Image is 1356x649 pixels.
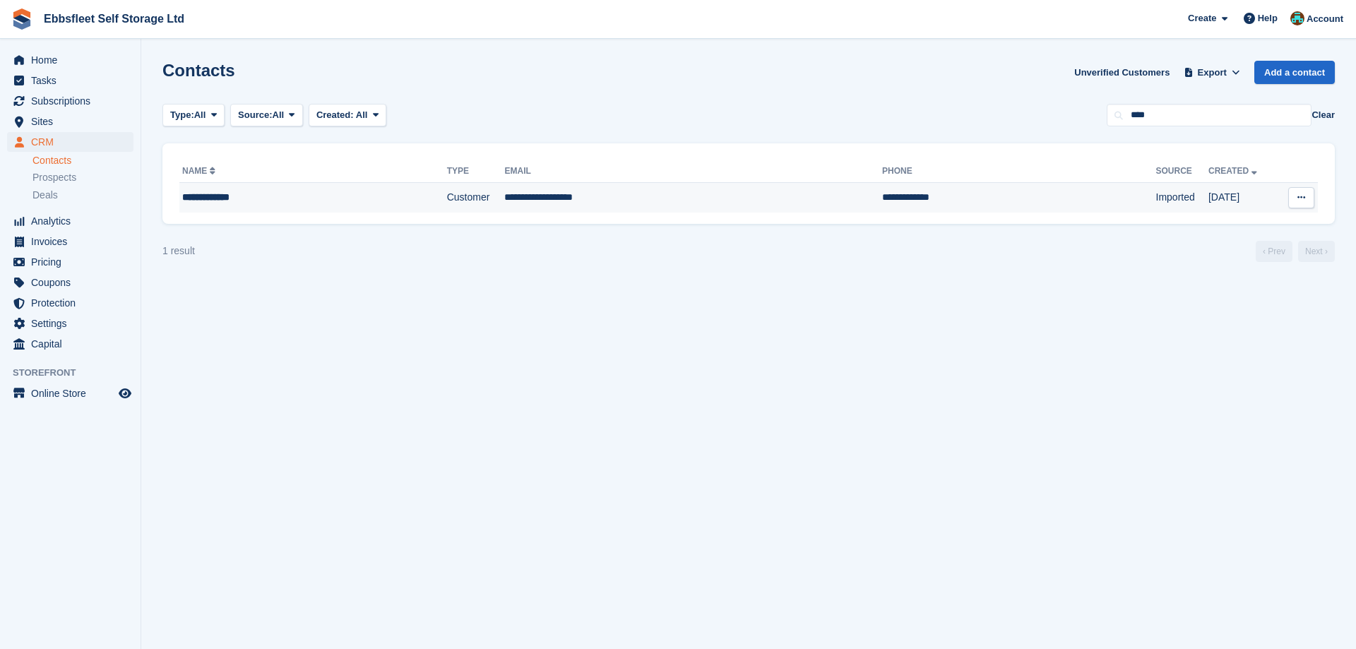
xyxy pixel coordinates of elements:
button: Export [1181,61,1243,84]
nav: Page [1253,241,1338,262]
button: Created: All [309,104,386,127]
a: menu [7,50,133,70]
a: Ebbsfleet Self Storage Ltd [38,7,190,30]
a: Name [182,166,218,176]
span: Subscriptions [31,91,116,111]
span: All [356,109,368,120]
a: menu [7,132,133,152]
a: menu [7,293,133,313]
td: Imported [1156,183,1208,213]
span: Settings [31,314,116,333]
a: menu [7,232,133,251]
a: menu [7,383,133,403]
a: Add a contact [1254,61,1335,84]
span: Deals [32,189,58,202]
span: Prospects [32,171,76,184]
th: Source [1156,160,1208,183]
img: stora-icon-8386f47178a22dfd0bd8f6a31ec36ba5ce8667c1dd55bd0f319d3a0aa187defe.svg [11,8,32,30]
span: Help [1258,11,1278,25]
span: Source: [238,108,272,122]
button: Source: All [230,104,303,127]
span: CRM [31,132,116,152]
th: Email [504,160,882,183]
span: Invoices [31,232,116,251]
a: menu [7,273,133,292]
span: Capital [31,334,116,354]
span: All [273,108,285,122]
td: Customer [447,183,505,213]
a: menu [7,91,133,111]
span: Storefront [13,366,141,380]
a: menu [7,314,133,333]
div: 1 result [162,244,195,258]
span: Home [31,50,116,70]
a: Preview store [117,385,133,402]
a: Unverified Customers [1069,61,1175,84]
a: menu [7,71,133,90]
button: Clear [1312,108,1335,122]
span: Tasks [31,71,116,90]
a: Next [1298,241,1335,262]
img: George Spring [1290,11,1304,25]
td: [DATE] [1208,183,1278,213]
a: Prospects [32,170,133,185]
a: Deals [32,188,133,203]
span: Coupons [31,273,116,292]
a: menu [7,112,133,131]
button: Type: All [162,104,225,127]
span: Pricing [31,252,116,272]
a: menu [7,334,133,354]
a: Previous [1256,241,1292,262]
span: Sites [31,112,116,131]
a: Contacts [32,154,133,167]
a: menu [7,252,133,272]
span: Account [1307,12,1343,26]
span: Protection [31,293,116,313]
a: Created [1208,166,1260,176]
span: All [194,108,206,122]
th: Phone [882,160,1155,183]
span: Type: [170,108,194,122]
a: menu [7,211,133,231]
span: Online Store [31,383,116,403]
span: Create [1188,11,1216,25]
span: Created: [316,109,354,120]
h1: Contacts [162,61,235,80]
span: Export [1198,66,1227,80]
span: Analytics [31,211,116,231]
th: Type [447,160,505,183]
